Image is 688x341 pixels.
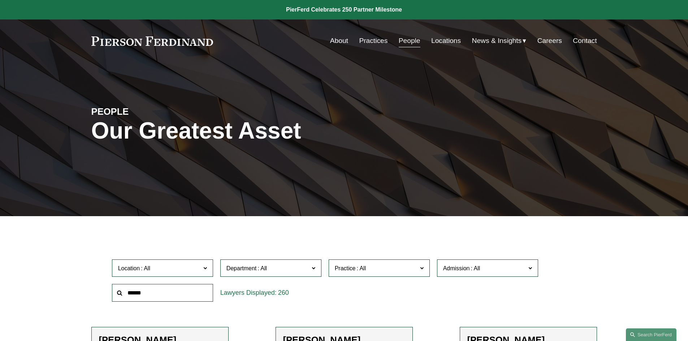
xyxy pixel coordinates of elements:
span: News & Insights [472,35,522,47]
span: Location [118,265,140,271]
a: folder dropdown [472,34,527,48]
h4: PEOPLE [91,106,218,117]
a: Contact [573,34,597,48]
a: Careers [537,34,562,48]
a: About [330,34,348,48]
span: Admission [443,265,470,271]
a: Practices [359,34,388,48]
span: 260 [278,289,289,296]
span: Department [226,265,257,271]
h1: Our Greatest Asset [91,118,428,144]
a: Locations [431,34,461,48]
a: Search this site [626,328,676,341]
a: People [399,34,420,48]
span: Practice [335,265,356,271]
